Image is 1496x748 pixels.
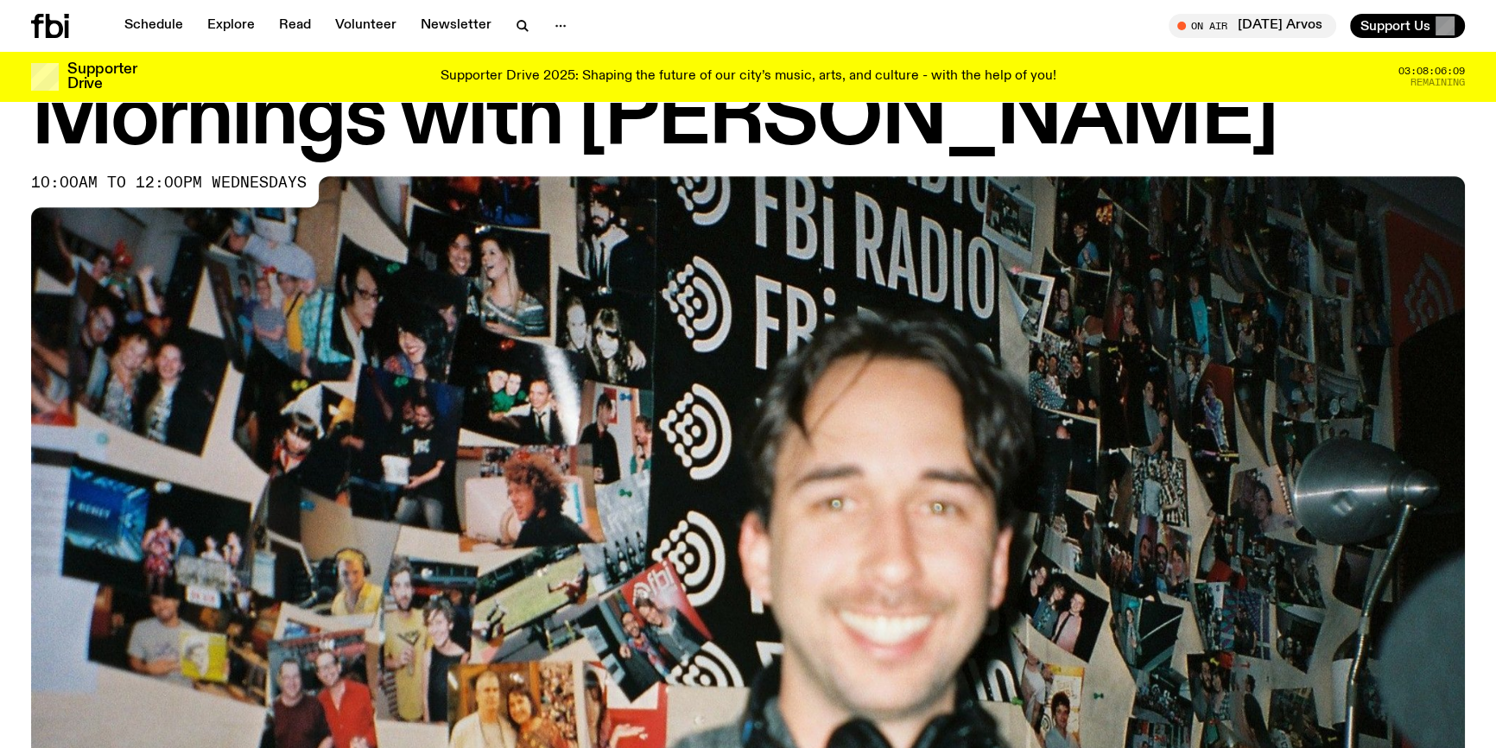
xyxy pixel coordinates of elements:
[441,69,1056,85] p: Supporter Drive 2025: Shaping the future of our city’s music, arts, and culture - with the help o...
[1350,14,1465,38] button: Support Us
[67,62,136,92] h3: Supporter Drive
[31,81,1465,159] h1: Mornings with [PERSON_NAME]
[197,14,265,38] a: Explore
[1169,14,1336,38] button: On Air[DATE] Arvos
[114,14,193,38] a: Schedule
[410,14,502,38] a: Newsletter
[1360,18,1430,34] span: Support Us
[269,14,321,38] a: Read
[31,176,307,190] span: 10:00am to 12:00pm wednesdays
[325,14,407,38] a: Volunteer
[1410,78,1465,87] span: Remaining
[1398,67,1465,76] span: 03:08:06:09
